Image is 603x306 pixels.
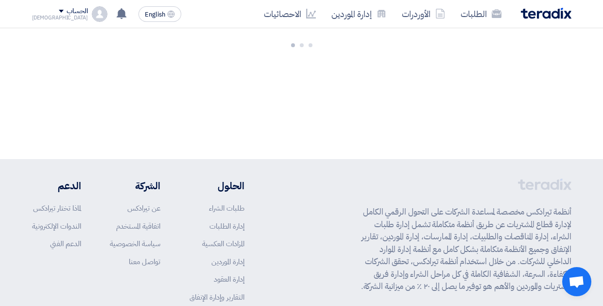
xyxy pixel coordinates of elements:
a: تواصل معنا [129,256,160,267]
a: الندوات الإلكترونية [32,221,81,232]
a: طلبات الشراء [209,203,244,214]
a: سياسة الخصوصية [110,238,160,249]
img: Teradix logo [521,8,571,19]
a: الدعم الفني [50,238,81,249]
a: Open chat [562,267,591,296]
li: الشركة [110,179,160,193]
a: اتفاقية المستخدم [116,221,160,232]
a: إدارة الموردين [324,2,394,25]
span: English [145,11,165,18]
p: أنظمة تيرادكس مخصصة لمساعدة الشركات على التحول الرقمي الكامل لإدارة قطاع المشتريات عن طريق أنظمة ... [356,206,571,293]
button: English [138,6,181,22]
a: لماذا تختار تيرادكس [33,203,81,214]
a: الاحصائيات [256,2,324,25]
a: إدارة العقود [214,274,244,285]
a: إدارة الطلبات [209,221,244,232]
a: الطلبات [453,2,509,25]
div: [DEMOGRAPHIC_DATA] [32,15,88,20]
a: إدارة الموردين [211,256,244,267]
a: التقارير وإدارة الإنفاق [190,292,244,303]
a: الأوردرات [394,2,453,25]
a: عن تيرادكس [127,203,160,214]
img: profile_test.png [92,6,107,22]
li: الدعم [32,179,81,193]
a: المزادات العكسية [202,238,244,249]
li: الحلول [190,179,244,193]
div: الحساب [67,7,87,16]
